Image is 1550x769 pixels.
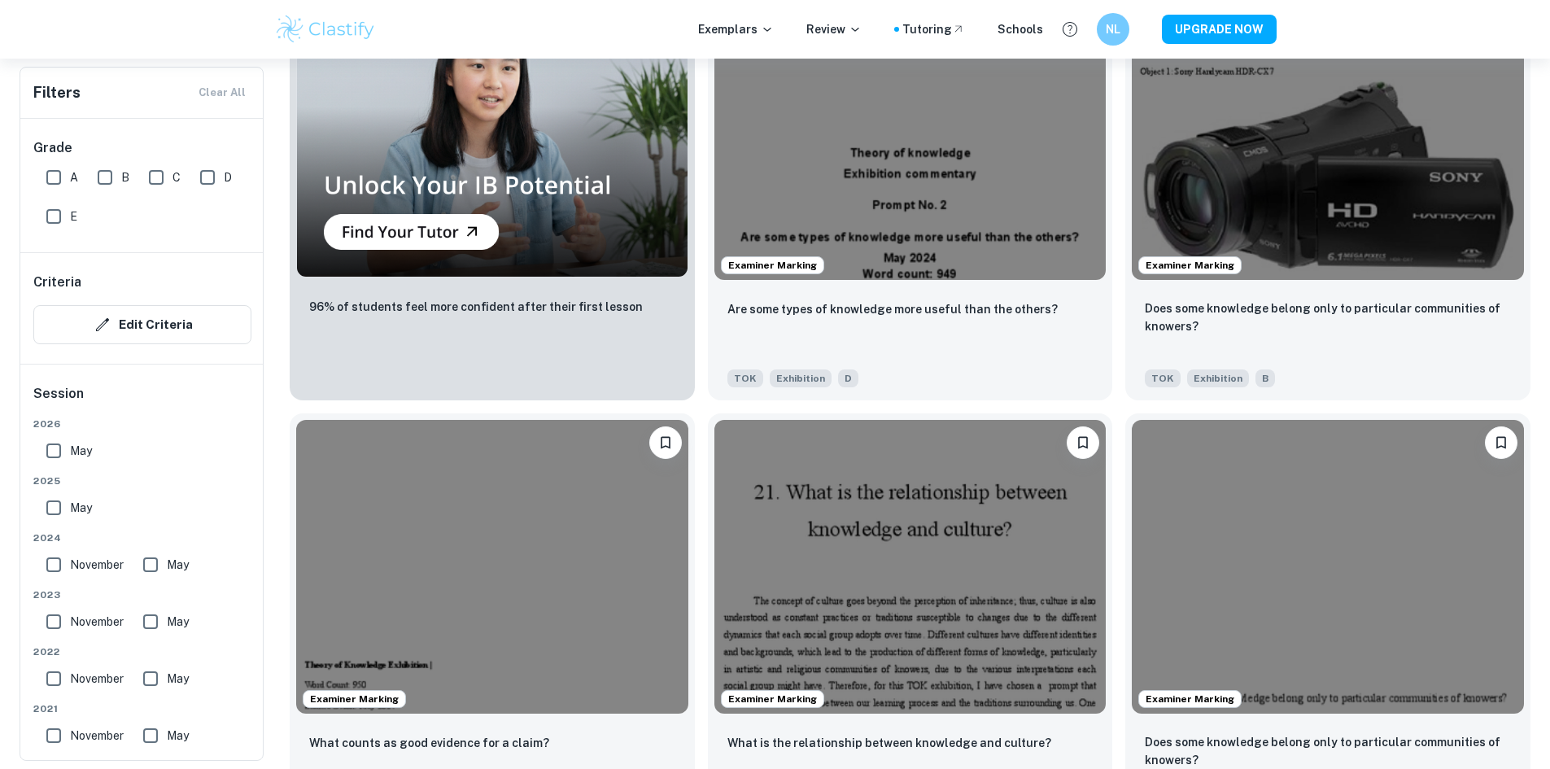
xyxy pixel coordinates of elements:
[70,168,78,186] span: A
[1162,15,1277,44] button: UPGRADE NOW
[33,644,251,659] span: 2022
[33,701,251,716] span: 2021
[714,420,1107,714] img: TOK Exhibition example thumbnail: What is the relationship between knowled
[1097,13,1129,46] button: NL
[70,727,124,745] span: November
[806,20,862,38] p: Review
[70,556,124,574] span: November
[1067,426,1099,459] button: Bookmark
[303,692,405,706] span: Examiner Marking
[902,20,965,38] a: Tutoring
[1145,299,1511,335] p: Does some knowledge belong only to particular communities of knowers?
[1145,733,1511,769] p: Does some knowledge belong only to particular communities of knowers?
[33,273,81,292] h6: Criteria
[33,138,251,158] h6: Grade
[33,81,81,104] h6: Filters
[1485,426,1517,459] button: Bookmark
[722,692,823,706] span: Examiner Marking
[1103,20,1122,38] h6: NL
[1145,369,1181,387] span: TOK
[1187,369,1249,387] span: Exhibition
[33,474,251,488] span: 2025
[1139,258,1241,273] span: Examiner Marking
[121,168,129,186] span: B
[70,208,77,225] span: E
[224,168,232,186] span: D
[838,369,858,387] span: D
[33,588,251,602] span: 2023
[70,499,92,517] span: May
[70,613,124,631] span: November
[167,670,189,688] span: May
[70,670,124,688] span: November
[698,20,774,38] p: Exemplars
[649,426,682,459] button: Bookmark
[722,258,823,273] span: Examiner Marking
[309,734,549,752] p: What counts as good evidence for a claim?
[727,369,763,387] span: TOK
[309,298,643,316] p: 96% of students feel more confident after their first lesson
[70,442,92,460] span: May
[167,613,189,631] span: May
[727,734,1051,752] p: What is the relationship between knowledge and culture?
[172,168,181,186] span: C
[727,300,1058,318] p: Are some types of knowledge more useful than the others?
[167,727,189,745] span: May
[33,417,251,431] span: 2026
[33,531,251,545] span: 2024
[33,384,251,417] h6: Session
[1255,369,1275,387] span: B
[167,556,189,574] span: May
[1056,15,1084,43] button: Help and Feedback
[33,305,251,344] button: Edit Criteria
[296,420,688,714] img: TOK Exhibition example thumbnail: What counts as good evidence for a claim
[1139,692,1241,706] span: Examiner Marking
[274,13,378,46] img: Clastify logo
[1132,420,1524,714] img: TOK Exhibition example thumbnail: Does some knowledge belong only to parti
[770,369,832,387] span: Exhibition
[998,20,1043,38] a: Schools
